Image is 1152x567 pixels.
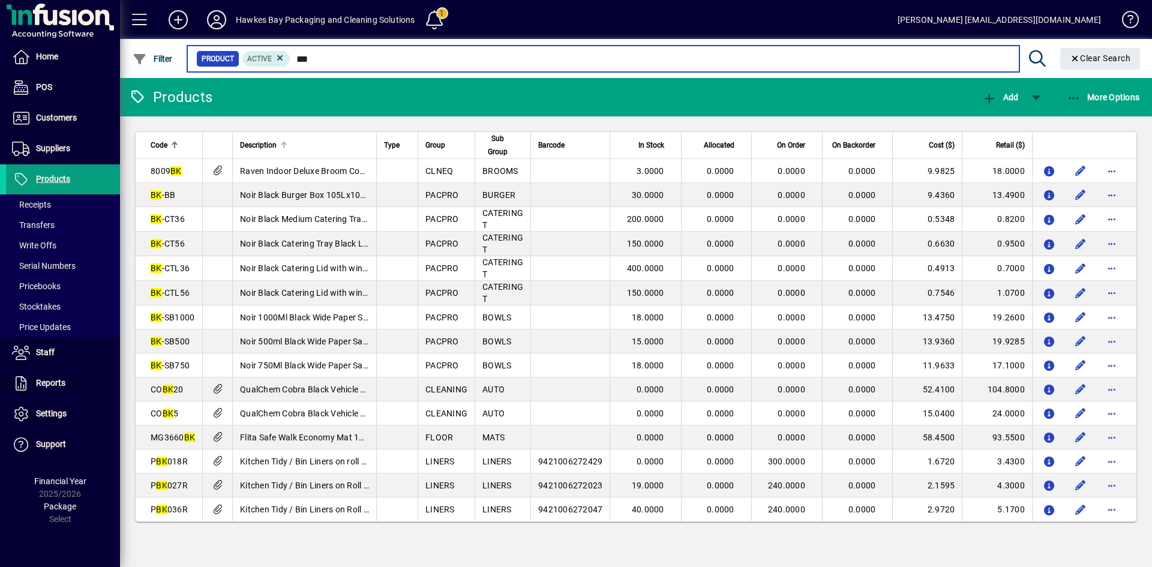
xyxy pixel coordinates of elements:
span: -CTL56 [151,288,190,298]
a: Customers [6,103,120,133]
button: Edit [1071,185,1090,205]
td: 2.9720 [892,497,962,521]
em: BK [151,214,162,224]
span: 0.0000 [778,313,805,322]
span: 0.0000 [707,263,734,273]
div: Allocated [689,139,745,152]
td: 19.2600 [962,305,1032,329]
span: 15.0000 [632,337,664,346]
span: 0.0000 [707,505,734,514]
td: 0.7546 [892,281,962,305]
span: 400.0000 [627,263,664,273]
span: 0.0000 [848,361,876,370]
span: 0.0000 [707,214,734,224]
a: Transfers [6,215,120,235]
span: CO 5 [151,409,178,418]
em: BK [151,361,162,370]
td: 4.3000 [962,473,1032,497]
td: 3.4300 [962,449,1032,473]
span: 240.0000 [768,481,805,490]
td: 9.9825 [892,159,962,183]
span: 0.0000 [707,457,734,466]
span: Raven Indoor Deluxe Broom Complete Black [240,166,409,176]
span: 0.0000 [707,337,734,346]
button: More options [1102,380,1121,399]
span: Kitchen Tidy / Bin Liners on Roll - Lge 36L 50 per Roll [240,505,442,514]
span: Code [151,139,167,152]
button: Edit [1071,308,1090,327]
span: PACPRO [425,313,459,322]
span: On Order [777,139,805,152]
button: Filter [130,48,176,70]
div: [PERSON_NAME] [EMAIL_ADDRESS][DOMAIN_NAME] [898,10,1101,29]
span: -SB750 [151,361,190,370]
button: More options [1102,428,1121,447]
span: Type [384,139,400,152]
span: 8009 [151,166,182,176]
td: 9.4360 [892,183,962,207]
span: CO 20 [151,385,184,394]
span: 0.0000 [707,190,734,200]
a: Suppliers [6,134,120,164]
button: Add [159,9,197,31]
em: BK [156,481,167,490]
span: 0.0000 [778,263,805,273]
span: CATERING T [482,282,523,304]
span: QualChem Cobra Black Vehicle Wash - 20 Ltr [240,385,412,394]
span: 0.0000 [707,288,734,298]
span: 9421006272047 [538,505,602,514]
em: BK [163,409,174,418]
em: BK [151,239,162,248]
mat-chip: Activation Status: Active [242,51,290,67]
span: 30.0000 [632,190,664,200]
span: Noir Black Catering Lid with window, Medium Rectangle, 359L x 252W x 80H mm [240,263,549,273]
span: 0.0000 [778,214,805,224]
span: 0.0000 [778,337,805,346]
span: Receipts [12,200,51,209]
span: 0.0000 [637,457,664,466]
span: On Backorder [832,139,875,152]
span: -CTL36 [151,263,190,273]
td: 19.9285 [962,329,1032,353]
button: Edit [1071,209,1090,229]
td: 13.4750 [892,305,962,329]
span: 0.0000 [848,190,876,200]
span: AUTO [482,385,505,394]
span: 0.0000 [848,409,876,418]
td: 13.9360 [892,329,962,353]
span: 18.0000 [632,313,664,322]
button: More options [1102,356,1121,375]
em: BK [151,288,162,298]
span: 0.0000 [707,361,734,370]
a: Knowledge Base [1113,2,1137,41]
span: Active [247,55,272,63]
span: -CT36 [151,214,185,224]
button: More options [1102,234,1121,253]
span: BOWLS [482,337,511,346]
span: LINERS [482,457,512,466]
span: PACPRO [425,263,459,273]
button: Edit [1071,259,1090,278]
span: Pricebooks [12,281,61,291]
span: Serial Numbers [12,261,76,271]
em: BK [151,313,162,322]
span: P 018R [151,457,188,466]
button: More Options [1064,86,1143,108]
span: Noir Black Burger Box 105Lx105Wx78H [240,190,393,200]
td: 1.0700 [962,281,1032,305]
td: 104.8000 [962,377,1032,401]
span: 0.0000 [778,288,805,298]
span: 0.0000 [848,337,876,346]
span: AUTO [482,409,505,418]
a: Home [6,42,120,72]
td: 0.8200 [962,207,1032,232]
span: 0.0000 [778,239,805,248]
span: 0.0000 [707,239,734,248]
td: 0.9500 [962,232,1032,256]
span: Noir 1000Ml Black Wide Paper Salad Bowl Large 150Dia 59mm H [240,313,489,322]
span: 200.0000 [627,214,664,224]
span: POS [36,82,52,92]
a: Pricebooks [6,276,120,296]
span: 150.0000 [627,239,664,248]
span: LINERS [482,505,512,514]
